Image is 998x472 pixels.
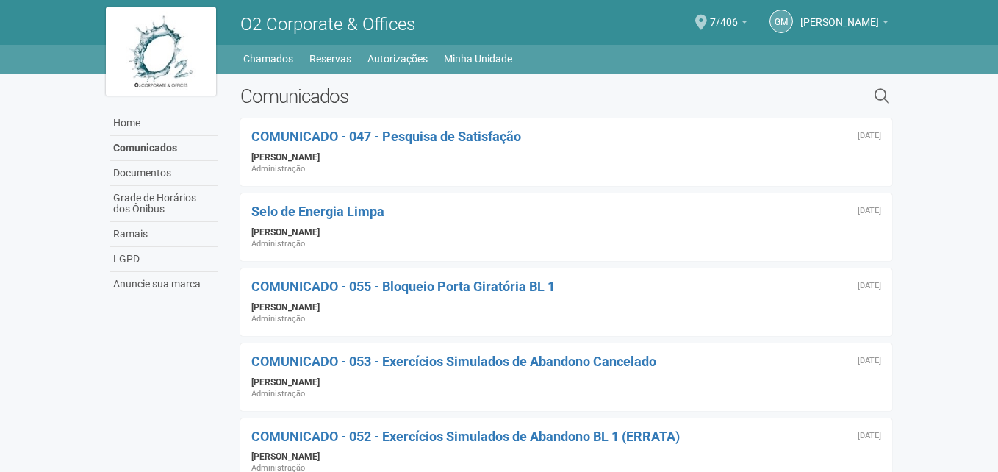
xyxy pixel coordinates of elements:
a: Grade de Horários dos Ônibus [110,186,218,222]
h2: Comunicados [240,85,723,107]
div: [PERSON_NAME] [251,451,881,462]
a: COMUNICADO - 055 - Bloqueio Porta Giratória BL 1 [251,279,555,294]
a: Chamados [243,49,293,69]
div: Administração [251,163,881,175]
a: COMUNICADO - 047 - Pesquisa de Satisfação [251,129,521,144]
a: [PERSON_NAME] [800,18,888,30]
div: Segunda-feira, 8 de setembro de 2025 às 19:01 [858,132,881,140]
span: 7/406 [710,2,738,28]
a: Autorizações [367,49,428,69]
div: [PERSON_NAME] [251,226,881,238]
a: Ramais [110,222,218,247]
div: [PERSON_NAME] [251,301,881,313]
div: Administração [251,238,881,250]
a: Comunicados [110,136,218,161]
a: Documentos [110,161,218,186]
div: [PERSON_NAME] [251,151,881,163]
a: LGPD [110,247,218,272]
a: Reservas [309,49,351,69]
a: Home [110,111,218,136]
div: Terça-feira, 2 de setembro de 2025 às 12:35 [858,357,881,365]
a: Minha Unidade [444,49,512,69]
div: Administração [251,388,881,400]
span: O2 Corporate & Offices [240,14,415,35]
a: 7/406 [710,18,747,30]
div: Quarta-feira, 3 de setembro de 2025 às 20:25 [858,207,881,215]
a: Anuncie sua marca [110,272,218,296]
a: COMUNICADO - 053 - Exercícios Simulados de Abandono Cancelado [251,354,656,369]
a: GM [769,10,793,33]
div: Administração [251,313,881,325]
a: COMUNICADO - 052 - Exercícios Simulados de Abandono BL 1 (ERRATA) [251,429,680,444]
a: Selo de Energia Limpa [251,204,384,219]
div: [PERSON_NAME] [251,376,881,388]
img: logo.jpg [106,7,216,96]
div: Segunda-feira, 1 de setembro de 2025 às 18:28 [858,432,881,440]
span: Guilherme Martins [800,2,879,28]
div: Quarta-feira, 3 de setembro de 2025 às 12:18 [858,282,881,290]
